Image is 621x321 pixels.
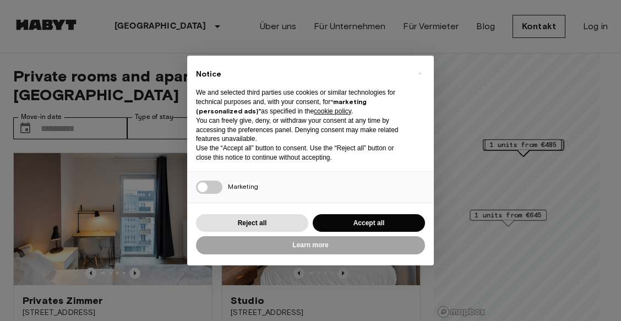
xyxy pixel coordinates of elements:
span: Marketing [228,182,258,191]
button: Accept all [313,214,425,232]
p: We and selected third parties use cookies or similar technologies for technical purposes and, wit... [196,88,407,116]
p: You can freely give, deny, or withdraw your consent at any time by accessing the preferences pane... [196,116,407,144]
button: Reject all [196,214,308,232]
button: Close this notice [411,64,428,82]
p: Use the “Accept all” button to consent. Use the “Reject all” button or close this notice to conti... [196,144,407,162]
span: × [418,67,422,80]
a: cookie policy [314,107,351,115]
strong: “marketing (personalized ads)” [196,97,367,115]
h2: Notice [196,69,407,80]
button: Learn more [196,236,425,254]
